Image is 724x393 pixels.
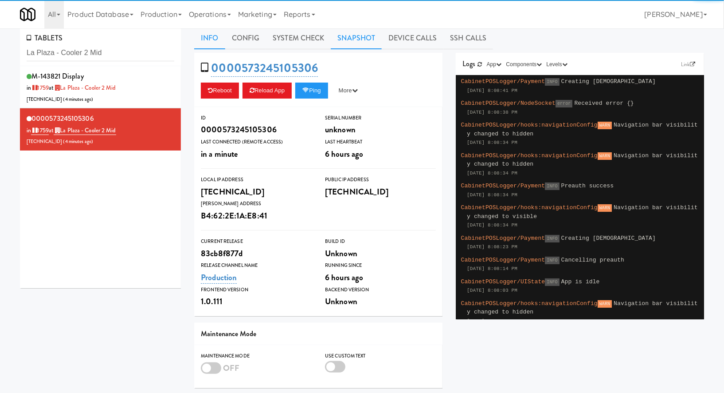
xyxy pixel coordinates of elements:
button: Components [504,60,544,69]
div: Unknown [325,294,436,309]
div: Serial Number [325,114,436,123]
div: Public IP Address [325,175,436,184]
span: in a minute [201,148,238,160]
span: TABLETS [27,33,63,43]
span: Creating [DEMOGRAPHIC_DATA] [561,78,656,85]
a: 1759 [31,126,49,135]
span: CabinetPOSLogger/Payment [461,78,545,85]
span: CabinetPOSLogger/Payment [461,183,545,189]
span: App is idle [561,278,600,285]
span: at [49,83,116,92]
span: Creating [DEMOGRAPHIC_DATA] [561,235,656,242]
button: App [485,60,504,69]
span: at [49,126,116,135]
span: [DATE] 8:08:34 PM [467,171,517,176]
button: Reboot [201,83,239,99]
span: [DATE] 8:08:14 PM [467,266,517,271]
div: [PERSON_NAME] Address [201,199,312,208]
button: Ping [295,83,328,99]
span: Maintenance Mode [201,329,256,339]
a: Device Calls [382,27,443,49]
span: INFO [545,278,559,286]
span: [DATE] 8:08:34 PM [467,192,517,198]
span: CabinetPOSLogger/hooks:navigationConfig [461,152,598,159]
button: More [332,83,365,99]
span: INFO [545,235,559,242]
a: Config [225,27,266,49]
span: Navigation bar visibility changed to hidden [467,122,698,137]
a: SSH Calls [443,27,493,49]
a: Production [201,271,237,284]
span: Cancelling preauth [561,257,624,263]
a: 0000573245105306 [211,60,318,77]
span: M-143821 Display [31,71,84,81]
div: 83cb8f877d [201,246,312,261]
span: WARN [598,152,612,160]
a: La Plaza - Cooler 2 Mid [54,83,116,92]
li: 0000573245105306in 1759at La Plaza - Cooler 2 Mid[TECHNICAL_ID] (4 minutes ago) [20,108,181,151]
div: Build Id [325,237,436,246]
span: INFO [545,257,559,264]
div: unknown [325,122,436,137]
span: [TECHNICAL_ID] ( ) [27,138,93,145]
div: [TECHNICAL_ID] [201,184,312,199]
div: Use Custom Text [325,352,436,361]
span: INFO [545,183,559,190]
input: Search tablets [27,45,174,61]
div: Last Heartbeat [325,138,436,147]
span: WARN [598,122,612,129]
div: ID [201,114,312,123]
span: [DATE] 8:07:47 PM [467,318,517,324]
div: Backend Version [325,286,436,294]
span: [DATE] 8:08:38 PM [467,110,517,115]
span: WARN [598,204,612,212]
span: in [27,83,49,92]
span: Navigation bar visibility changed to visible [467,204,698,220]
div: B4:62:2E:1A:E8:41 [201,208,312,223]
div: Frontend Version [201,286,312,294]
span: Received error {} [574,100,634,107]
a: System Check [266,27,331,49]
span: WARN [598,300,612,308]
div: [TECHNICAL_ID] [325,184,436,199]
li: M-143821 Displayin 1759at La Plaza - Cooler 2 Mid[TECHNICAL_ID] (4 minutes ago) [20,66,181,109]
span: CabinetPOSLogger/UIState [461,278,545,285]
div: 0000573245105306 [201,122,312,137]
span: [DATE] 8:08:23 PM [467,244,517,250]
span: 0000573245105306 [31,113,94,123]
a: Info [194,27,225,49]
span: [DATE] 8:08:34 PM [467,222,517,228]
a: Link [679,60,697,69]
span: 6 hours ago [325,148,363,160]
span: CabinetPOSLogger/Payment [461,257,545,263]
span: [DATE] 8:08:03 PM [467,288,517,293]
div: Current Release [201,237,312,246]
span: CabinetPOSLogger/hooks:navigationConfig [461,122,598,128]
div: 1.0.111 [201,294,312,309]
span: OFF [223,362,239,374]
span: CabinetPOSLogger/hooks:navigationConfig [461,204,598,211]
span: CabinetPOSLogger/Payment [461,235,545,242]
span: [DATE] 8:08:34 PM [467,140,517,145]
button: Levels [544,60,570,69]
span: INFO [545,78,559,86]
div: Release Channel Name [201,261,312,270]
span: 6 hours ago [325,271,363,283]
span: 4 minutes ago [65,138,91,145]
a: La Plaza - Cooler 2 Mid [54,126,116,135]
a: Snapshot [331,27,382,49]
span: [DATE] 8:08:41 PM [467,88,517,93]
span: 4 minutes ago [65,96,91,103]
span: error [556,100,573,107]
div: Local IP Address [201,175,312,184]
button: Reload App [243,83,292,99]
div: Last Connected (Remote Access) [201,138,312,147]
a: 1759 [31,83,49,92]
div: Maintenance Mode [201,352,312,361]
div: Unknown [325,246,436,261]
span: CabinetPOSLogger/NodeSocket [461,100,556,107]
span: in [27,126,49,135]
span: [TECHNICAL_ID] ( ) [27,96,93,103]
div: Running Since [325,261,436,270]
span: Logs [462,59,475,69]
